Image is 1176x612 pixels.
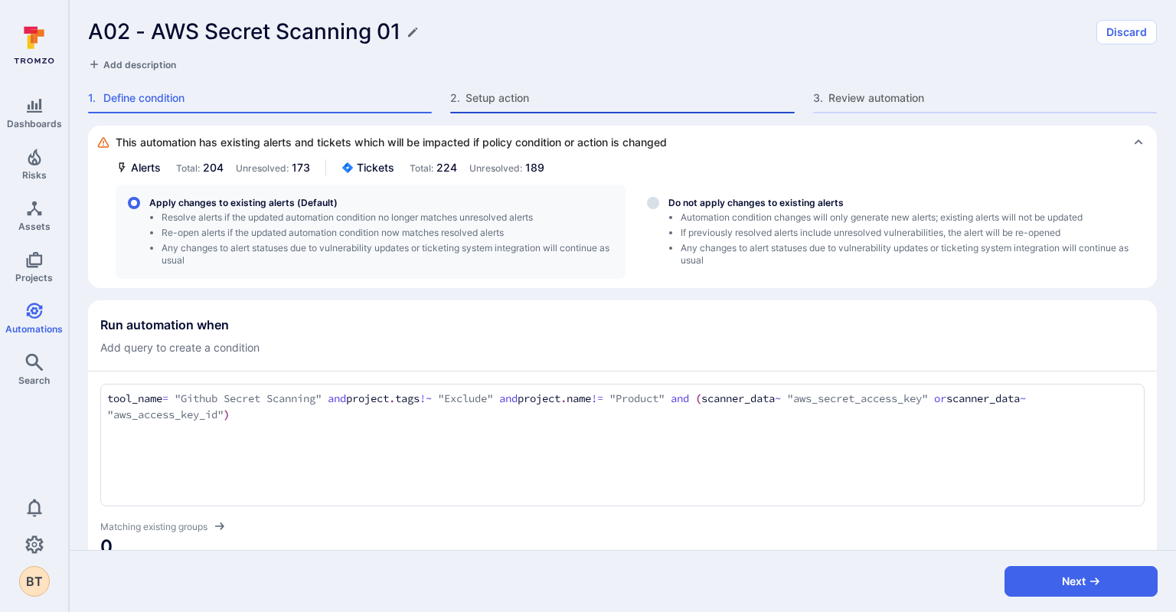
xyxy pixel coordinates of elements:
[19,566,50,597] div: Billy Tinnes
[100,535,1145,559] span: Matching counter
[107,391,1138,424] textarea: Add condition
[668,197,1132,208] span: Do not apply changes to existing alerts
[103,90,432,106] span: Define condition
[469,162,522,174] span: Unresolved:
[681,242,1132,267] li: Any changes to alert statuses due to vulnerability updates or ticketing system integration will c...
[100,521,207,533] span: Matching existing groups
[131,160,161,175] span: Alerts
[116,135,667,150] span: This automation has existing alerts and tickets which will be impacted if policy condition or act...
[236,162,289,174] span: Unresolved:
[1004,566,1158,597] button: Next
[100,317,260,332] h2: Run automation when
[18,375,50,386] span: Search
[88,90,100,106] span: 1 .
[116,185,1145,279] div: alertResolutionType
[357,160,394,175] span: Tickets
[162,211,613,224] li: Resolve alerts if the updated automation condition no longer matches unresolved alerts
[292,161,310,174] span: 173
[162,242,613,267] li: Any changes to alert statuses due to vulnerability updates or ticketing system integration will c...
[828,90,1157,106] span: Review automation
[5,323,63,335] span: Automations
[149,197,613,208] span: Apply changes to existing alerts (Default)
[97,135,1145,150] div: This automation has existing alerts and tickets which will be impacted if policy condition or act...
[813,90,825,106] span: 3 .
[88,57,176,72] button: Add description
[162,227,613,239] li: Re-open alerts if the updated automation condition now matches resolved alerts
[450,90,462,106] span: 2 .
[88,19,400,44] h1: A02 - AWS Secret Scanning 01
[7,118,62,129] span: Dashboards
[19,566,50,597] button: BT
[100,340,260,355] span: Add query to create a condition
[103,59,176,70] span: Add description
[22,169,47,181] span: Risks
[410,162,433,174] span: Total:
[681,211,1132,224] li: Automation condition changes will only generate new alerts; existing alerts will not be updated
[681,227,1132,239] li: If previously resolved alerts include unresolved vulnerabilities, the alert will be re-opened
[15,272,53,283] span: Projects
[525,161,544,174] span: 189
[436,161,457,174] span: 224
[407,26,419,38] button: Edit title
[465,90,794,106] span: Setup action
[18,221,51,232] span: Assets
[176,162,200,174] span: Total:
[1096,20,1157,44] button: Discard
[203,161,224,174] span: 204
